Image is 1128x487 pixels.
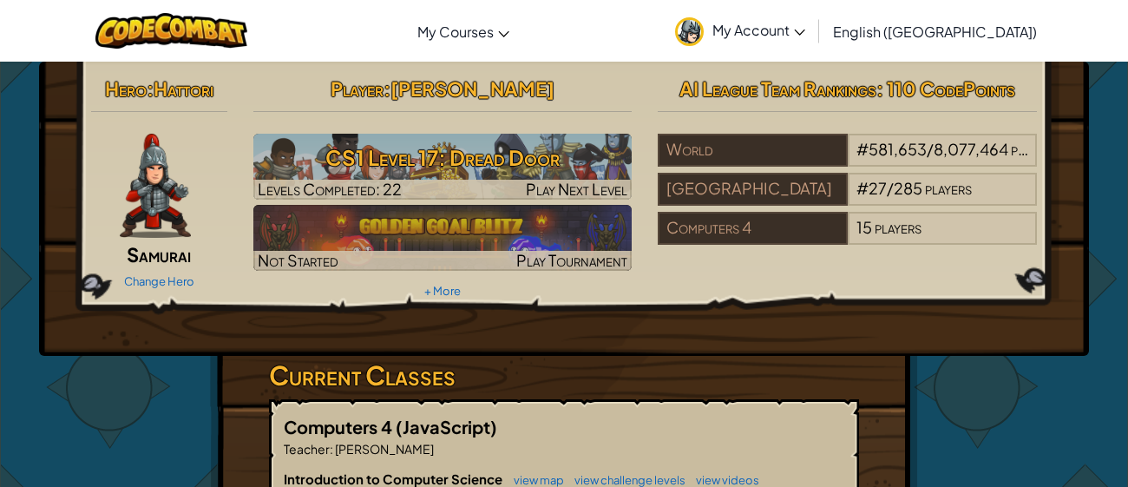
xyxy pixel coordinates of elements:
[269,356,859,395] h3: Current Classes
[869,139,927,159] span: 581,653
[333,441,434,457] span: [PERSON_NAME]
[396,416,497,438] span: (JavaScript)
[687,473,759,487] a: view videos
[330,441,333,457] span: :
[869,178,887,198] span: 27
[927,139,934,159] span: /
[253,205,633,271] a: Not StartedPlay Tournament
[154,76,213,101] span: Hattori
[95,13,247,49] img: CodeCombat logo
[258,250,338,270] span: Not Started
[284,441,330,457] span: Teacher
[856,217,872,237] span: 15
[147,76,154,101] span: :
[658,212,847,245] div: Computers 4
[712,21,805,39] span: My Account
[679,76,876,101] span: AI League Team Rankings
[666,3,814,58] a: My Account
[417,23,494,41] span: My Courses
[526,179,627,199] span: Play Next Level
[824,8,1046,55] a: English ([GEOGRAPHIC_DATA])
[658,173,847,206] div: [GEOGRAPHIC_DATA]
[409,8,518,55] a: My Courses
[105,76,147,101] span: Hero
[856,178,869,198] span: #
[253,134,633,200] img: CS1 Level 17: Dread Door
[658,150,1037,170] a: World#581,653/8,077,464players
[120,134,191,238] img: samurai.pose.png
[384,76,390,101] span: :
[253,134,633,200] a: Play Next Level
[875,217,921,237] span: players
[566,473,685,487] a: view challenge levels
[894,178,922,198] span: 285
[284,416,396,438] span: Computers 4
[925,178,972,198] span: players
[1011,139,1058,159] span: players
[833,23,1037,41] span: English ([GEOGRAPHIC_DATA])
[124,274,194,288] a: Change Hero
[516,250,627,270] span: Play Tournament
[505,473,564,487] a: view map
[253,205,633,271] img: Golden Goal
[331,76,384,101] span: Player
[284,471,505,487] span: Introduction to Computer Science
[658,228,1037,248] a: Computers 415players
[390,76,554,101] span: [PERSON_NAME]
[856,139,869,159] span: #
[934,139,1008,159] span: 8,077,464
[127,242,191,267] span: Samurai
[658,134,847,167] div: World
[253,138,633,177] h3: CS1 Level 17: Dread Door
[424,284,461,298] a: + More
[258,179,402,199] span: Levels Completed: 22
[876,76,1015,101] span: : 110 CodePoints
[675,17,704,46] img: avatar
[887,178,894,198] span: /
[658,189,1037,209] a: [GEOGRAPHIC_DATA]#27/285players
